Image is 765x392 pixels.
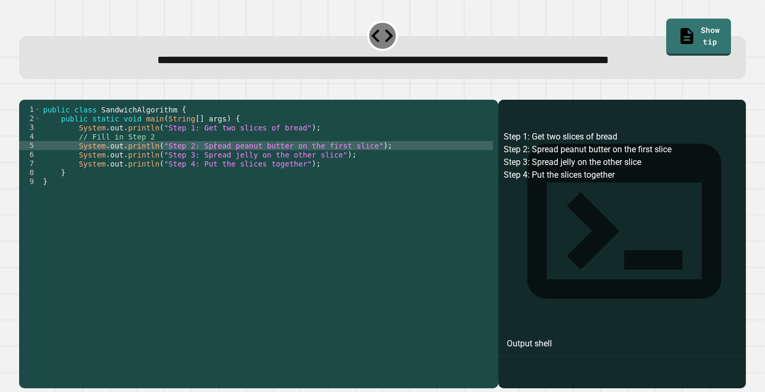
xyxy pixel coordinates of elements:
div: 2 [19,114,41,123]
div: 4 [19,132,41,141]
a: Show tip [666,19,731,56]
div: 8 [19,168,41,177]
div: 5 [19,141,41,150]
span: Toggle code folding, rows 2 through 8 [35,114,40,123]
div: 6 [19,150,41,159]
div: 1 [19,105,41,114]
div: 3 [19,123,41,132]
span: Toggle code folding, rows 1 through 9 [35,105,40,114]
div: Step 1: Get two slices of bread Step 2: Spread peanut butter on the first slice Step 3: Spread je... [504,130,741,388]
div: 9 [19,177,41,186]
div: 7 [19,159,41,168]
